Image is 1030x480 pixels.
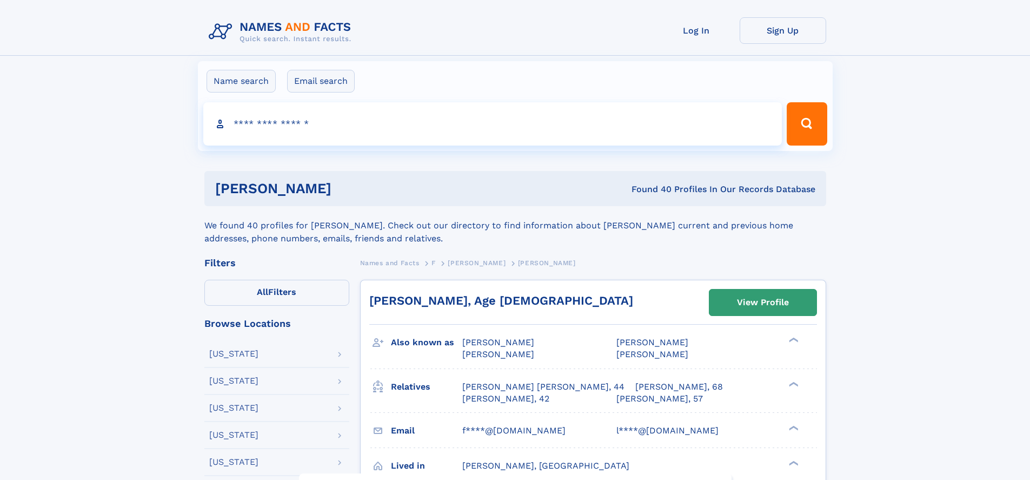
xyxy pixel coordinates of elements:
[462,337,534,347] span: [PERSON_NAME]
[203,102,782,146] input: search input
[431,256,436,269] a: F
[462,461,629,471] span: [PERSON_NAME], [GEOGRAPHIC_DATA]
[448,256,506,269] a: [PERSON_NAME]
[369,294,633,307] a: [PERSON_NAME], Age [DEMOGRAPHIC_DATA]
[462,393,549,405] a: [PERSON_NAME], 42
[787,102,827,146] button: Search Button
[653,17,740,44] a: Log In
[209,350,258,358] div: [US_STATE]
[391,378,462,396] h3: Relatives
[737,290,789,315] div: View Profile
[786,337,799,344] div: ❯
[448,259,506,267] span: [PERSON_NAME]
[287,70,355,93] label: Email search
[740,17,826,44] a: Sign Up
[616,349,688,359] span: [PERSON_NAME]
[391,333,462,352] h3: Also known as
[391,457,462,475] h3: Lived in
[462,349,534,359] span: [PERSON_NAME]
[257,287,268,297] span: All
[204,319,349,328] div: Browse Locations
[209,404,258,412] div: [US_STATE]
[709,290,816,315] a: View Profile
[204,280,349,306] label: Filters
[616,337,688,347] span: [PERSON_NAME]
[391,422,462,440] h3: Email
[209,431,258,439] div: [US_STATE]
[518,259,576,267] span: [PERSON_NAME]
[209,458,258,466] div: [US_STATE]
[360,256,420,269] a: Names and Facts
[786,424,799,431] div: ❯
[204,258,349,268] div: Filters
[204,17,360,47] img: Logo Names and Facts
[215,182,482,195] h1: [PERSON_NAME]
[462,381,624,393] a: [PERSON_NAME] [PERSON_NAME], 44
[481,183,815,195] div: Found 40 Profiles In Our Records Database
[786,380,799,387] div: ❯
[207,70,276,93] label: Name search
[786,459,799,466] div: ❯
[209,377,258,385] div: [US_STATE]
[204,206,826,245] div: We found 40 profiles for [PERSON_NAME]. Check out our directory to find information about [PERSON...
[635,381,723,393] a: [PERSON_NAME], 68
[616,393,703,405] a: [PERSON_NAME], 57
[431,259,436,267] span: F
